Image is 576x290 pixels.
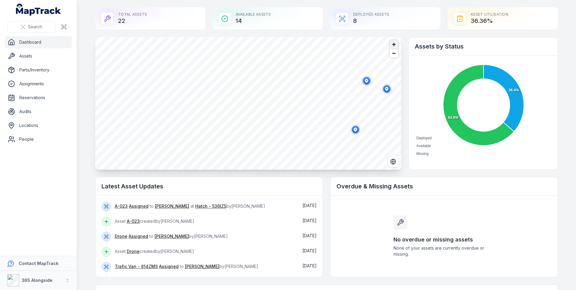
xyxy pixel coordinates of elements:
[19,261,58,266] strong: Contact MapTrack
[302,203,317,208] time: 03/10/2025, 1:24:02 pm
[5,133,72,145] a: People
[5,119,72,131] a: Locations
[102,182,317,191] h2: Latest Asset Updates
[115,263,158,270] a: Trafic Van - 814ZMS
[7,21,56,33] button: Search
[127,248,139,254] a: Drone
[393,245,495,257] span: None of your assets are currently overdue or missing.
[195,203,226,209] a: Hatch - 536IZ5
[5,92,72,104] a: Reservations
[302,248,317,253] time: 03/10/2025, 1:19:53 pm
[16,4,61,16] a: MapTrack
[387,156,399,167] button: Switch to Satellite View
[5,78,72,90] a: Assignments
[115,203,128,209] a: A-023
[129,203,149,209] a: Assigned
[415,42,552,51] h2: Assets by Status
[302,248,317,253] span: [DATE]
[390,49,398,58] button: Zoom out
[337,182,552,191] h2: Overdue & Missing Assets
[390,40,398,49] button: Zoom in
[302,203,317,208] span: [DATE]
[5,106,72,118] a: Audits
[5,64,72,76] a: Parts/Inventory
[127,218,140,224] a: A-023
[129,233,148,239] a: Assigned
[5,36,72,48] a: Dashboard
[5,50,72,62] a: Assets
[155,203,189,209] a: [PERSON_NAME]
[393,235,495,244] h3: No overdue or missing assets
[28,24,42,30] span: Search
[416,144,431,148] span: Available
[302,263,317,268] time: 02/10/2025, 1:35:00 pm
[22,278,52,283] strong: 365 Alongside
[302,218,317,223] time: 03/10/2025, 1:22:50 pm
[302,263,317,268] span: [DATE]
[302,233,317,238] time: 03/10/2025, 1:20:32 pm
[302,233,317,238] span: [DATE]
[115,233,127,239] a: Drone
[416,152,429,156] span: Missing
[115,264,258,269] span: to by [PERSON_NAME]
[155,233,189,239] a: [PERSON_NAME]
[185,263,219,270] a: [PERSON_NAME]
[302,218,317,223] span: [DATE]
[159,263,179,270] a: Assigned
[115,219,194,224] span: Asset created by [PERSON_NAME]
[115,203,265,209] span: to at by [PERSON_NAME]
[115,249,194,254] span: Asset created by [PERSON_NAME]
[95,37,401,170] canvas: Map
[115,234,228,239] span: to by [PERSON_NAME]
[416,136,432,140] span: Deployed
